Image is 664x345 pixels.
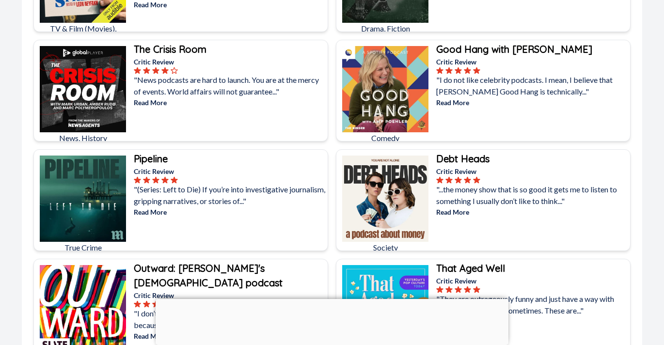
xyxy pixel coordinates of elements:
[134,308,326,331] p: "I don’t write about these kinds of episodes all the time because sometimes interviews feel like..."
[436,207,628,217] p: Read More
[342,156,428,242] img: Debt Heads
[436,166,628,176] p: Critic Review
[40,132,126,144] p: News, History
[134,43,206,55] b: The Crisis Room
[436,293,628,316] p: "They are outrageously funny and just have a way with words that stops me sometimes. These are..."
[342,23,428,34] p: Drama, Fiction
[436,184,628,207] p: "...the money show that is so good it gets me to listen to something I usually don’t like to thin...
[336,40,631,141] a: Good Hang with Amy PoehlerComedyGood Hang with [PERSON_NAME]Critic Review"I do not like celebrity...
[134,262,283,289] b: Outward: [PERSON_NAME]'s [DEMOGRAPHIC_DATA] podcast
[134,207,326,217] p: Read More
[134,166,326,176] p: Critic Review
[342,242,428,253] p: Society
[33,40,328,141] a: The Crisis Room News, HistoryThe Crisis RoomCritic Review"News podcasts are hard to launch. You a...
[134,57,326,67] p: Critic Review
[40,242,126,253] p: True Crime
[436,153,490,165] b: Debt Heads
[33,149,328,251] a: PipelineTrue CrimePipelineCritic Review"(Series: Left to Die) If you’re into investigative journa...
[436,276,628,286] p: Critic Review
[436,57,628,67] p: Critic Review
[436,74,628,97] p: "I do not like celebrity podcasts. I mean, I believe that [PERSON_NAME] Good Hang is technically..."
[134,184,326,207] p: "(Series: Left to Die) If you’re into investigative journalism, gripping narratives, or stories o...
[436,262,505,274] b: That Aged Well
[40,46,126,132] img: The Crisis Room
[436,43,592,55] b: Good Hang with [PERSON_NAME]
[436,97,628,108] p: Read More
[336,149,631,251] a: Debt HeadsSocietyDebt HeadsCritic Review"...the money show that is so good it gets me to listen t...
[134,153,168,165] b: Pipeline
[342,46,428,132] img: Good Hang with Amy Poehler
[156,299,508,343] iframe: Advertisement
[134,74,326,97] p: "News podcasts are hard to launch. You are at the mercy of events. World affairs will not guarant...
[342,132,428,144] p: Comedy
[134,290,326,300] p: Critic Review
[134,331,326,341] p: Read More
[40,23,126,46] p: TV & Film (Movies), Documentary, Reality TV
[134,97,326,108] p: Read More
[40,156,126,242] img: Pipeline
[436,316,628,327] p: Read More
